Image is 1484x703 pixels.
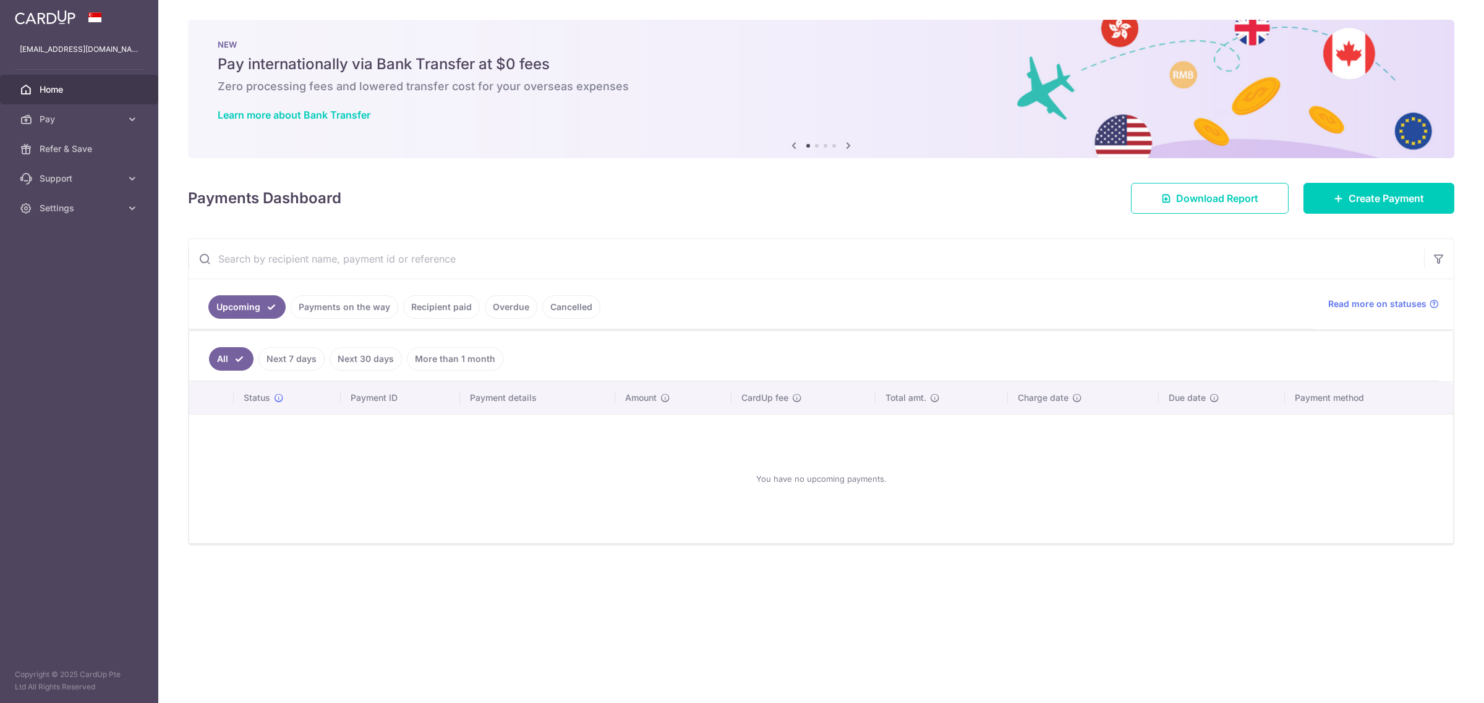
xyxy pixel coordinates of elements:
span: Refer & Save [40,143,121,155]
a: Read more on statuses [1328,298,1439,310]
p: NEW [218,40,1425,49]
a: Overdue [485,295,537,319]
th: Payment method [1285,382,1453,414]
h6: Zero processing fees and lowered transfer cost for your overseas expenses [218,79,1425,94]
span: Read more on statuses [1328,298,1426,310]
input: Search by recipient name, payment id or reference [189,239,1424,279]
span: Pay [40,113,121,125]
h5: Pay internationally via Bank Transfer at $0 fees [218,54,1425,74]
th: Payment ID [341,382,460,414]
a: All [209,347,254,371]
a: Upcoming [208,295,286,319]
span: Total amt. [885,392,926,404]
span: Download Report [1176,191,1258,206]
span: Home [40,83,121,96]
a: Download Report [1131,183,1289,214]
span: Create Payment [1349,191,1424,206]
img: CardUp [15,10,75,25]
span: Charge date [1018,392,1068,404]
a: Next 30 days [330,347,402,371]
a: Next 7 days [258,347,325,371]
span: Amount [625,392,657,404]
th: Payment details [460,382,615,414]
a: Payments on the way [291,295,398,319]
span: Support [40,172,121,185]
div: You have no upcoming payments. [204,424,1438,533]
a: More than 1 month [407,347,503,371]
img: Bank transfer banner [188,20,1454,158]
h4: Payments Dashboard [188,187,341,209]
p: [EMAIL_ADDRESS][DOMAIN_NAME] [20,43,139,56]
a: Recipient paid [403,295,480,319]
a: Create Payment [1303,183,1454,214]
span: CardUp fee [741,392,788,404]
a: Learn more about Bank Transfer [218,109,370,121]
span: Settings [40,202,121,214]
a: Cancelled [542,295,600,319]
span: Status [244,392,270,404]
span: Due date [1169,392,1206,404]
